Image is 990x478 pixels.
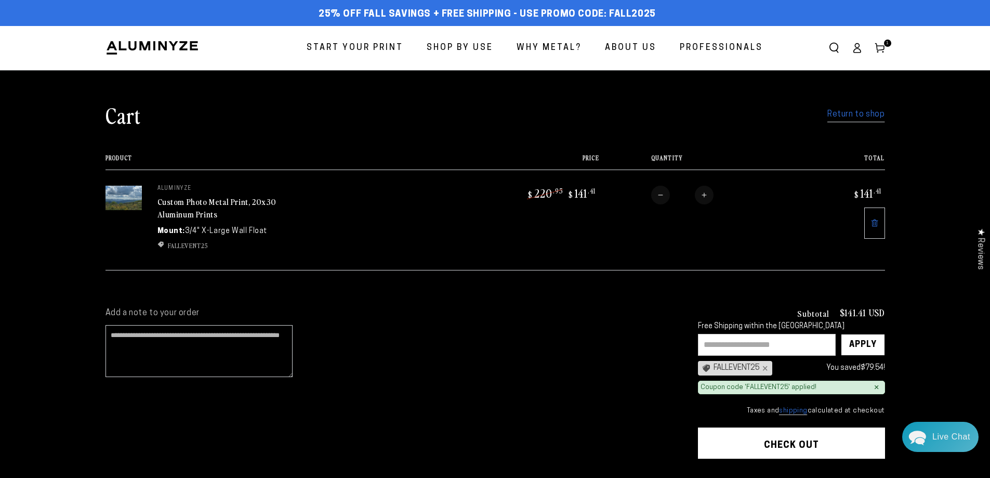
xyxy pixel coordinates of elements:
a: Professionals [672,34,771,62]
dt: Mount: [157,226,186,237]
th: Quantity [599,154,800,170]
dd: 3/4" X-Large Wall Float [185,226,267,237]
span: Shop By Use [427,41,493,56]
div: × [760,364,768,372]
div: You saved ! [777,361,885,374]
h3: Subtotal [797,309,829,317]
th: Product [105,154,444,170]
a: Shop By Use [419,34,501,62]
span: Why Metal? [517,41,582,56]
span: Start Your Print [307,41,403,56]
a: shipping [779,407,807,415]
th: Price [444,154,599,170]
sup: .41 [874,186,881,195]
span: 25% off FALL Savings + Free Shipping - Use Promo Code: FALL2025 [319,9,656,20]
button: Check out [698,428,885,459]
div: Free Shipping within the [GEOGRAPHIC_DATA] [698,322,885,331]
div: × [874,383,879,392]
h1: Cart [105,101,141,128]
div: Chat widget toggle [902,422,979,452]
input: Quantity for Custom Photo Metal Print, 20x30 Aluminum Prints [670,186,695,204]
span: $ [528,189,533,200]
div: Coupon code 'FALLEVENT25' applied! [701,383,816,392]
summary: Search our site [823,36,846,59]
a: About Us [597,34,664,62]
span: About Us [605,41,656,56]
label: Add a note to your order [105,308,677,319]
sup: .41 [588,186,596,195]
small: Taxes and calculated at checkout [698,406,885,416]
div: FALLEVENT25 [698,361,772,376]
sup: .95 [553,186,563,195]
span: $79.54 [861,364,883,372]
bdi: 141 [853,186,881,200]
div: Apply [849,334,877,355]
div: Click to open Judge.me floating reviews tab [970,220,990,278]
span: $ [854,189,859,200]
img: 20"x30" Rectangle White Glossy Aluminyzed Photo [105,186,142,210]
p: $141.41 USD [840,308,885,317]
bdi: 141 [567,186,596,200]
img: Aluminyze [105,40,199,56]
a: Return to shop [827,107,885,122]
a: Remove 20"x30" Rectangle White Glossy Aluminyzed Photo [864,208,885,239]
a: Why Metal? [509,34,589,62]
ul: Discount [157,241,313,250]
span: Professionals [680,41,763,56]
span: $ [569,189,573,200]
li: FALLEVENT25 [157,241,313,250]
th: Total [800,154,885,170]
a: Start Your Print [299,34,411,62]
div: Contact Us Directly [932,422,970,452]
bdi: 220 [526,186,563,200]
a: Custom Photo Metal Print, 20x30 Aluminum Prints [157,196,277,221]
span: 1 [886,40,889,47]
p: aluminyze [157,186,313,192]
